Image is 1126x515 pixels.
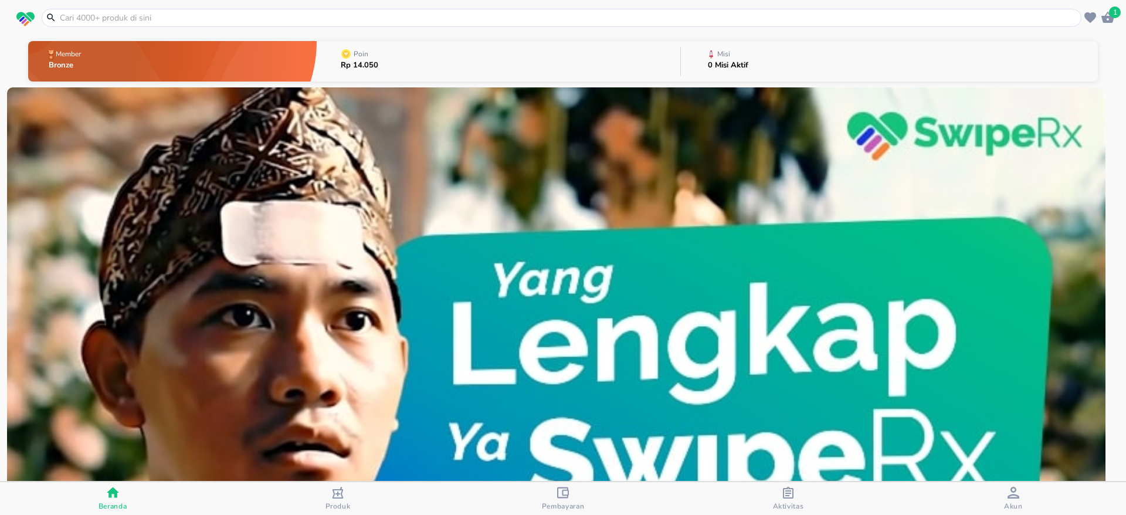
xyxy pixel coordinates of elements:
p: Member [56,50,81,57]
button: Akun [901,482,1126,515]
span: Pembayaran [542,502,585,511]
span: Aktivitas [773,502,804,511]
img: logo_swiperx_s.bd005f3b.svg [16,12,35,27]
button: 1 [1099,9,1117,26]
span: Beranda [99,502,127,511]
button: Misi0 Misi Aktif [681,38,1098,84]
p: Misi [717,50,730,57]
span: 1 [1109,6,1121,18]
p: Rp 14.050 [341,62,378,69]
p: 0 Misi Aktif [708,62,748,69]
p: Bronze [49,62,83,69]
button: Produk [225,482,450,515]
p: Poin [354,50,368,57]
input: Cari 4000+ produk di sini [59,12,1078,24]
span: Produk [325,502,351,511]
button: PoinRp 14.050 [317,38,680,84]
span: Akun [1004,502,1023,511]
button: Pembayaran [450,482,676,515]
button: MemberBronze [28,38,317,84]
button: Aktivitas [676,482,901,515]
